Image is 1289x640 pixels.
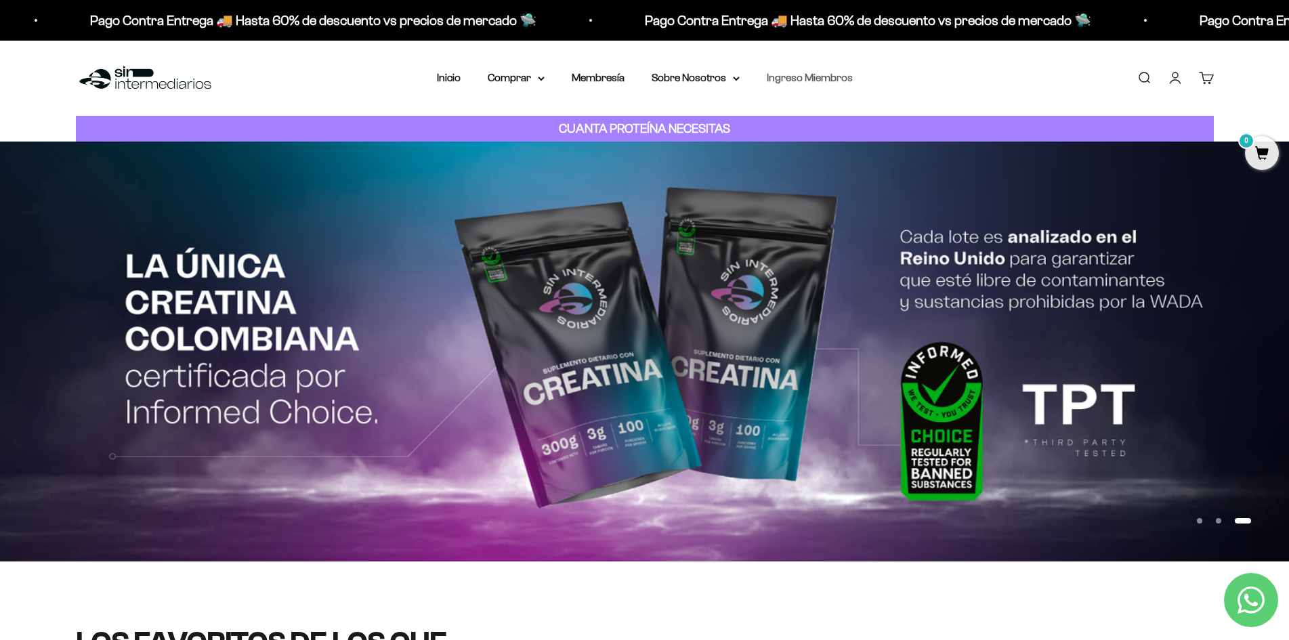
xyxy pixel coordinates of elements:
a: 0 [1245,147,1279,162]
summary: Comprar [488,69,545,87]
mark: 0 [1238,133,1254,149]
a: Ingreso Miembros [767,72,853,83]
a: Inicio [437,72,461,83]
p: Pago Contra Entrega 🚚 Hasta 60% de descuento vs precios de mercado 🛸 [642,9,1089,31]
strong: CUANTA PROTEÍNA NECESITAS [559,121,730,135]
p: Pago Contra Entrega 🚚 Hasta 60% de descuento vs precios de mercado 🛸 [87,9,534,31]
summary: Sobre Nosotros [652,69,740,87]
a: Membresía [572,72,625,83]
